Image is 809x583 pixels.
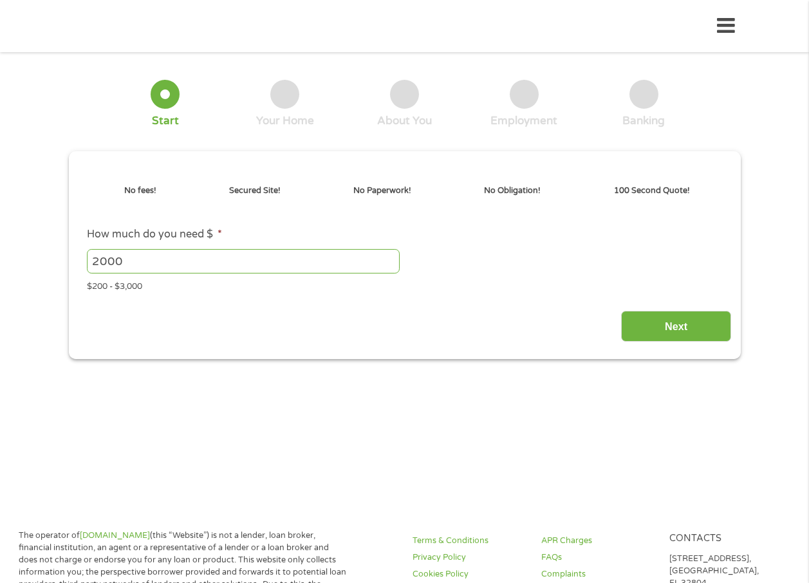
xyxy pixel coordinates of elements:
[484,185,541,197] p: No Obligation!
[377,114,432,128] div: About You
[541,535,655,547] a: APR Charges
[80,530,150,541] a: [DOMAIN_NAME]
[541,551,655,564] a: FAQs
[413,568,526,580] a: Cookies Policy
[124,185,156,197] p: No fees!
[256,114,314,128] div: Your Home
[152,114,179,128] div: Start
[614,185,690,197] p: 100 Second Quote!
[87,228,222,241] label: How much do you need $
[622,114,665,128] div: Banking
[669,533,783,545] h4: Contacts
[621,311,731,342] input: Next
[413,551,526,564] a: Privacy Policy
[490,114,557,128] div: Employment
[353,185,411,197] p: No Paperwork!
[87,276,721,293] div: $200 - $3,000
[413,535,526,547] a: Terms & Conditions
[229,185,281,197] p: Secured Site!
[541,568,655,580] a: Complaints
